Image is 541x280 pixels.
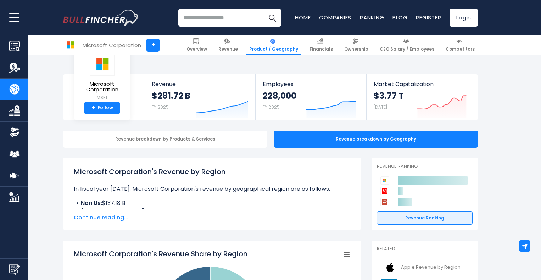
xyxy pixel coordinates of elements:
[146,39,160,52] a: +
[90,52,115,76] img: MSFT logo
[295,14,311,21] a: Home
[367,74,477,120] a: Market Capitalization $3.77 T [DATE]
[401,264,461,270] span: Apple Revenue by Region
[74,207,350,216] li: $144.55 B
[74,213,350,222] span: Continue reading...
[344,46,368,52] span: Ownership
[377,211,473,225] a: Revenue Ranking
[152,104,169,110] small: FY 2025
[74,249,247,259] tspan: Microsoft Corporation's Revenue Share by Region
[215,35,241,55] a: Revenue
[380,176,389,185] img: Microsoft Corporation competitors logo
[152,90,190,101] strong: $281.72 B
[360,14,384,21] a: Ranking
[91,105,95,111] strong: +
[63,38,77,52] img: MSFT logo
[74,166,350,177] h1: Microsoft Corporation's Revenue by Region
[392,14,407,21] a: Blog
[374,81,470,87] span: Market Capitalization
[183,35,210,55] a: Overview
[416,14,441,21] a: Register
[274,131,478,148] div: Revenue breakdown by Geography
[263,104,280,110] small: FY 2025
[249,46,298,52] span: Product / Geography
[374,104,387,110] small: [DATE]
[81,207,146,216] b: [GEOGRAPHIC_DATA]:
[9,127,20,138] img: Ownership
[446,46,475,52] span: Competitors
[442,35,478,55] a: Competitors
[81,199,102,207] b: Non Us:
[263,9,281,27] button: Search
[306,35,336,55] a: Financials
[186,46,207,52] span: Overview
[309,46,333,52] span: Financials
[380,187,389,195] img: Adobe competitors logo
[374,90,404,101] strong: $3.77 T
[377,258,473,277] a: Apple Revenue by Region
[63,10,139,26] a: Go to homepage
[145,74,256,120] a: Revenue $281.72 B FY 2025
[246,35,301,55] a: Product / Geography
[319,14,351,21] a: Companies
[377,246,473,252] p: Related
[377,35,437,55] a: CEO Salary / Employees
[79,52,125,102] a: Microsoft Corporation MSFT
[84,102,120,114] a: +Follow
[83,41,141,49] div: Microsoft Corporation
[381,259,399,275] img: AAPL logo
[79,81,125,93] span: Microsoft Corporation
[74,185,350,193] p: In fiscal year [DATE], Microsoft Corporation's revenue by geographical region are as follows:
[380,198,389,206] img: Oracle Corporation competitors logo
[79,95,125,101] small: MSFT
[152,81,249,87] span: Revenue
[63,131,267,148] div: Revenue breakdown by Products & Services
[74,199,350,207] li: $137.18 B
[380,46,434,52] span: CEO Salary / Employees
[341,35,372,55] a: Ownership
[450,9,478,27] a: Login
[218,46,238,52] span: Revenue
[256,74,366,120] a: Employees 228,000 FY 2025
[63,10,140,26] img: Bullfincher logo
[263,90,296,101] strong: 228,000
[263,81,359,87] span: Employees
[377,164,473,170] p: Revenue Ranking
